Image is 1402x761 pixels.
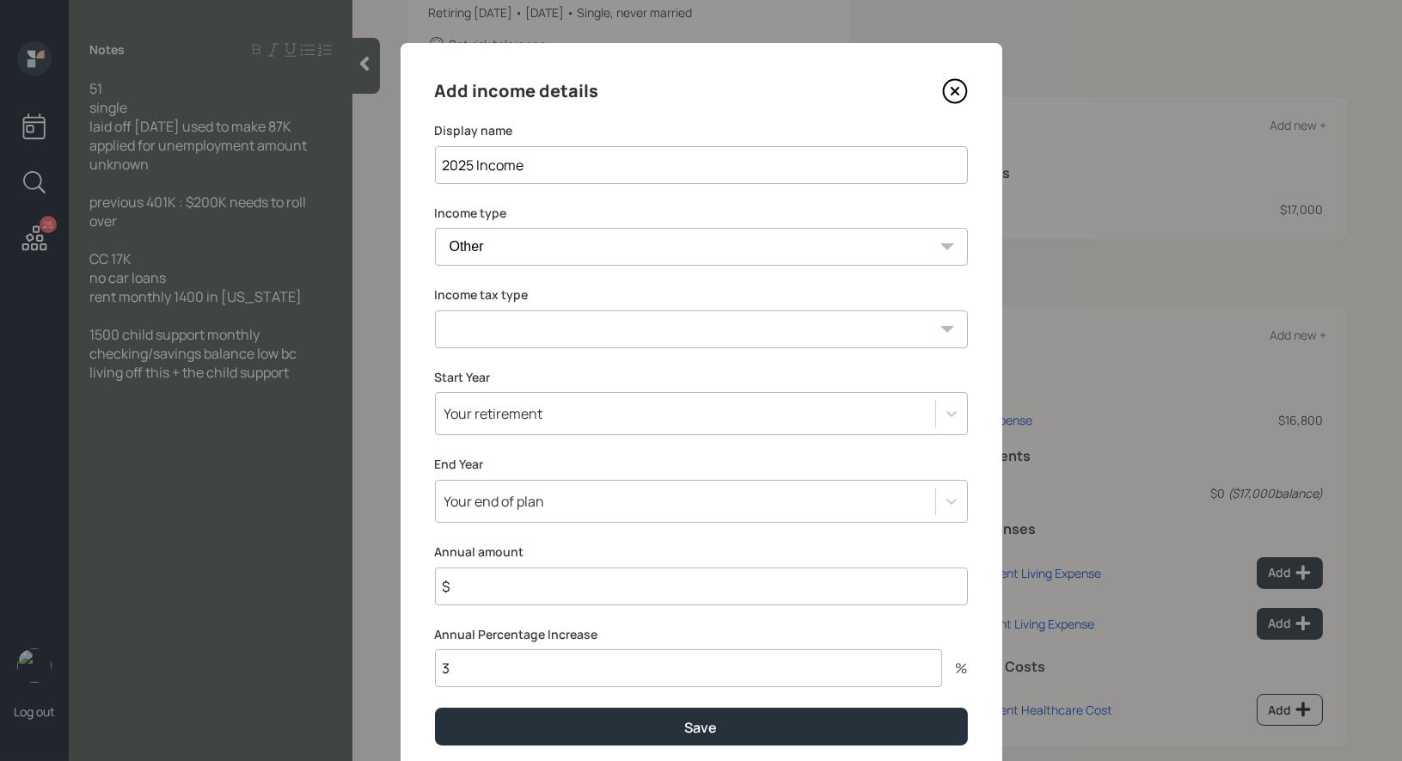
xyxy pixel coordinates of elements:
div: Save [685,718,718,737]
div: % [942,661,968,675]
label: End Year [435,456,968,473]
label: Start Year [435,369,968,386]
label: Annual amount [435,543,968,561]
button: Save [435,708,968,745]
div: Your retirement [444,404,543,423]
label: Income tax type [435,286,968,304]
label: Annual Percentage Increase [435,626,968,643]
label: Income type [435,205,968,222]
h4: Add income details [435,77,599,105]
label: Display name [435,122,968,139]
div: Your end of plan [444,492,545,511]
